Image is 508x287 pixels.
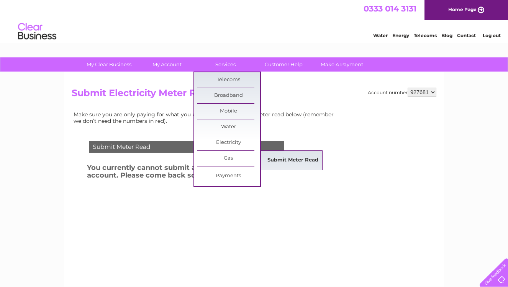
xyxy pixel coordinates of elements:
a: Make A Payment [310,57,374,72]
a: Customer Help [252,57,315,72]
h3: You currently cannot submit a meter reading on this account. Please come back soon! [87,162,305,183]
a: Contact [457,33,476,38]
a: Telecoms [197,72,260,88]
a: Payments [197,168,260,184]
a: 0333 014 3131 [364,4,416,13]
div: Submit Meter Read [89,141,284,153]
a: Electricity [197,135,260,150]
a: Telecoms [414,33,437,38]
td: Make sure you are only paying for what you use. Simply enter your meter read below (remember we d... [72,109,340,126]
div: Account number [368,88,436,97]
a: Submit Meter Read [261,153,324,168]
a: Gas [197,151,260,166]
a: Broadband [197,88,260,103]
a: Blog [441,33,452,38]
a: My Account [136,57,199,72]
div: Clear Business is a trading name of Verastar Limited (registered in [GEOGRAPHIC_DATA] No. 3667643... [74,4,436,37]
img: logo.png [18,20,57,43]
a: Services [194,57,257,72]
a: Mobile [197,104,260,119]
a: Water [373,33,388,38]
a: Energy [392,33,409,38]
h2: Submit Electricity Meter Read [72,88,436,102]
a: Water [197,119,260,135]
a: Log out [483,33,501,38]
a: My Clear Business [77,57,141,72]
